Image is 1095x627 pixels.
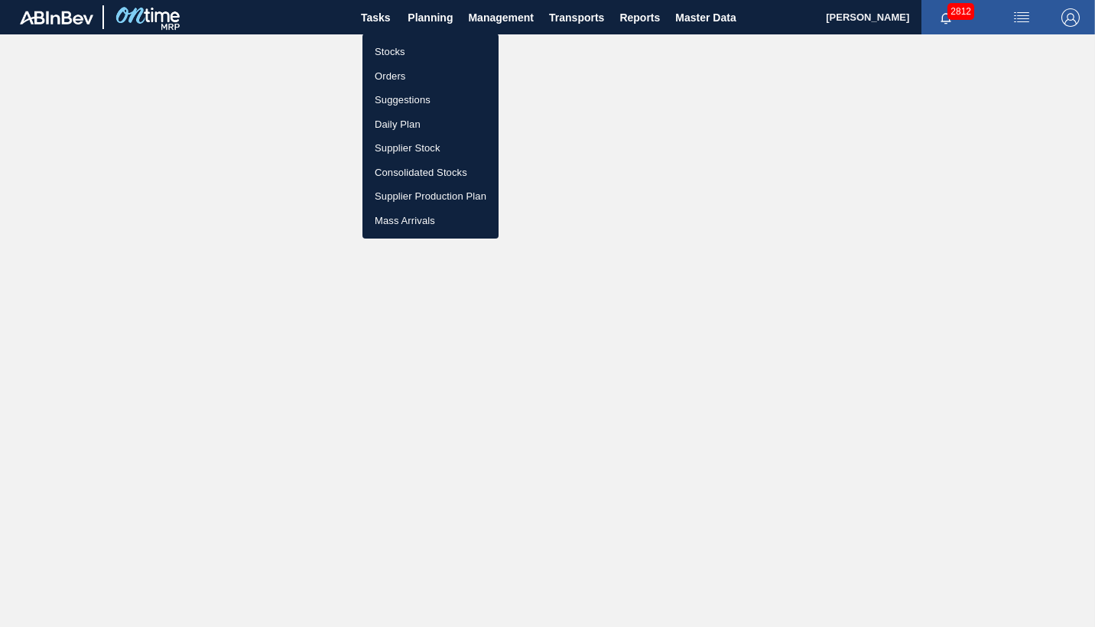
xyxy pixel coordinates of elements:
a: Supplier Production Plan [362,184,499,209]
a: Orders [362,64,499,89]
a: Supplier Stock [362,136,499,161]
a: Suggestions [362,88,499,112]
a: Mass Arrivals [362,209,499,233]
a: Stocks [362,40,499,64]
a: Daily Plan [362,112,499,137]
a: Consolidated Stocks [362,161,499,185]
